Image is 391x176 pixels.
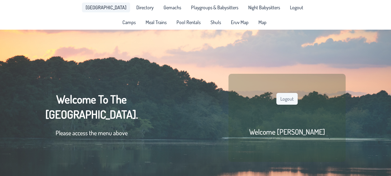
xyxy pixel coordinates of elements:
[82,2,130,12] li: Pine Lake Park
[164,5,181,10] span: Gemachs
[133,2,157,12] a: Directory
[286,2,307,12] li: Logout
[191,5,238,10] span: Playgroups & Babysitters
[248,5,280,10] span: Night Babysitters
[142,17,170,27] a: Meal Trains
[173,17,204,27] a: Pool Rentals
[45,92,138,144] div: Welcome To The [GEOGRAPHIC_DATA].
[227,17,252,27] a: Eruv Map
[258,20,266,25] span: Map
[231,20,249,25] span: Eruv Map
[176,20,201,25] span: Pool Rentals
[276,93,298,105] button: Logout
[249,127,325,136] h2: Welcome [PERSON_NAME]
[45,128,138,137] p: Please access the menu above
[210,20,221,25] span: Shuls
[119,17,139,27] a: Camps
[207,17,225,27] a: Shuls
[146,20,167,25] span: Meal Trains
[136,5,154,10] span: Directory
[290,5,303,10] span: Logout
[255,17,270,27] a: Map
[122,20,136,25] span: Camps
[187,2,242,12] a: Playgroups & Babysitters
[244,2,284,12] a: Night Babysitters
[160,2,185,12] a: Gemachs
[86,5,126,10] span: [GEOGRAPHIC_DATA]
[82,2,130,12] a: [GEOGRAPHIC_DATA]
